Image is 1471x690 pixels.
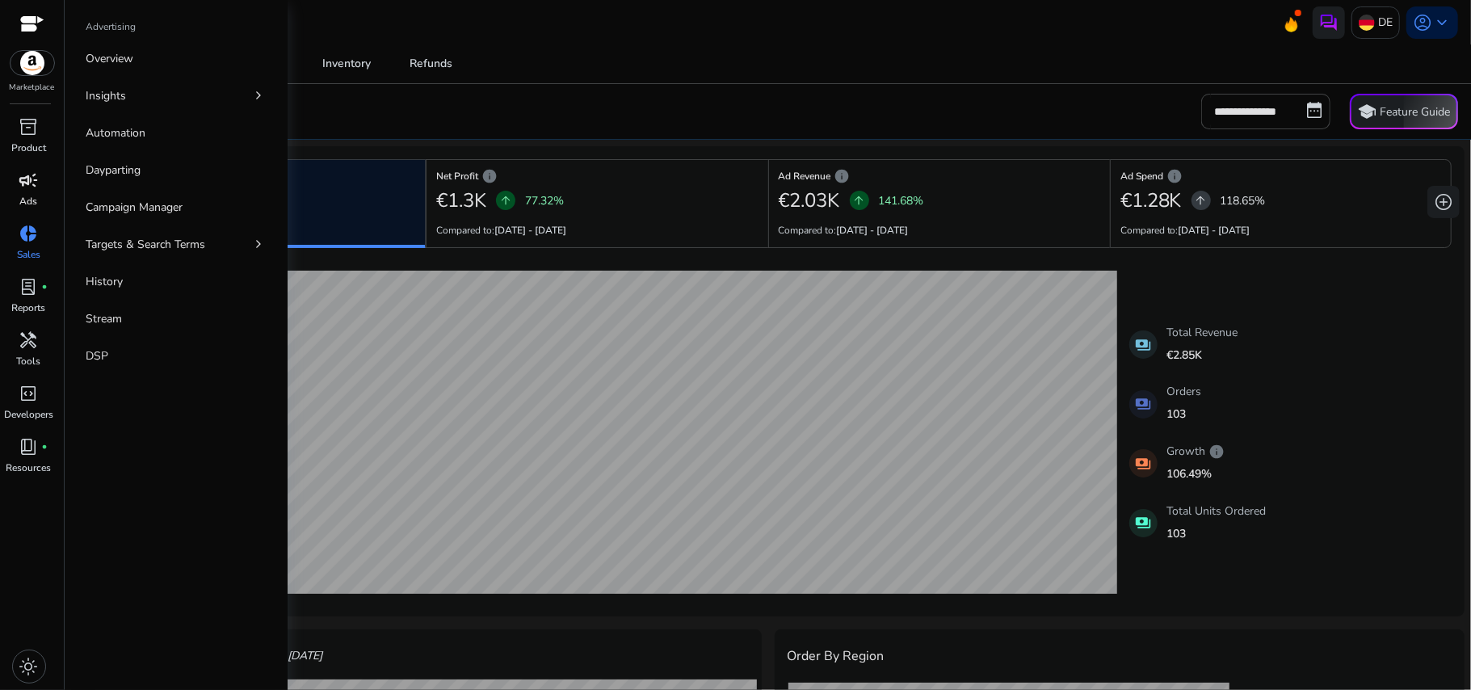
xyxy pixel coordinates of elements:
[1167,347,1238,364] p: €2.85K
[86,273,123,290] p: History
[1167,324,1238,341] p: Total Revenue
[1358,102,1377,121] span: school
[19,277,39,297] span: lab_profile
[250,87,267,103] span: chevron_right
[837,224,909,237] b: [DATE] - [DATE]
[42,444,48,450] span: fiber_manual_record
[853,194,866,207] span: arrow_upward
[4,407,53,422] p: Developers
[1381,104,1451,120] p: Feature Guide
[1209,444,1225,460] span: info
[86,87,126,104] p: Insights
[19,117,39,137] span: inventory_2
[86,199,183,216] p: Campaign Manager
[1195,194,1208,207] span: arrow_upward
[86,310,122,327] p: Stream
[525,192,564,209] p: 77.32%
[436,189,486,212] h2: €1.3K
[436,223,566,238] p: Compared to:
[19,384,39,403] span: code_blocks
[11,141,46,155] p: Product
[779,175,1100,178] h6: Ad Revenue
[86,236,205,253] p: Targets & Search Terms
[1167,525,1267,542] p: 103
[86,124,145,141] p: Automation
[1179,224,1250,237] b: [DATE] - [DATE]
[1129,509,1158,537] mat-icon: payments
[779,189,840,212] h2: €2.03K
[834,168,851,184] span: info
[788,649,885,664] h4: Order By Region
[1167,465,1225,482] p: 106.49%
[1413,13,1432,32] span: account_circle
[17,354,41,368] p: Tools
[779,223,909,238] p: Compared to:
[12,301,46,315] p: Reports
[1167,443,1225,460] p: Growth
[42,284,48,290] span: fiber_manual_record
[20,194,38,208] p: Ads
[1120,189,1182,212] h2: €1.28K
[1427,186,1460,218] button: add_circle
[1378,8,1393,36] p: DE
[436,175,758,178] h6: Net Profit
[86,347,108,364] p: DSP
[11,51,54,75] img: amazon.svg
[250,236,267,252] span: chevron_right
[1129,449,1158,478] mat-icon: payments
[494,224,566,237] b: [DATE] - [DATE]
[19,437,39,456] span: book_4
[481,168,498,184] span: info
[1359,15,1375,31] img: de.svg
[19,170,39,190] span: campaign
[322,58,371,69] div: Inventory
[19,330,39,350] span: handyman
[1167,503,1267,520] p: Total Units Ordered
[499,194,512,207] span: arrow_upward
[19,657,39,676] span: light_mode
[10,82,55,94] p: Marketplace
[410,58,452,69] div: Refunds
[1120,175,1441,178] h6: Ad Spend
[86,50,133,67] p: Overview
[1221,192,1266,209] p: 118.65%
[1120,223,1250,238] p: Compared to:
[86,162,141,179] p: Dayparting
[1129,390,1158,419] mat-icon: payments
[86,19,136,34] p: Advertising
[879,192,924,209] p: 141.68%
[1434,192,1453,212] span: add_circle
[1167,383,1202,400] p: Orders
[1129,330,1158,359] mat-icon: payments
[19,224,39,243] span: donut_small
[17,247,40,262] p: Sales
[1167,406,1202,423] p: 103
[6,461,52,475] p: Resources
[1166,168,1183,184] span: info
[1350,94,1458,129] button: schoolFeature Guide
[1432,13,1452,32] span: keyboard_arrow_down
